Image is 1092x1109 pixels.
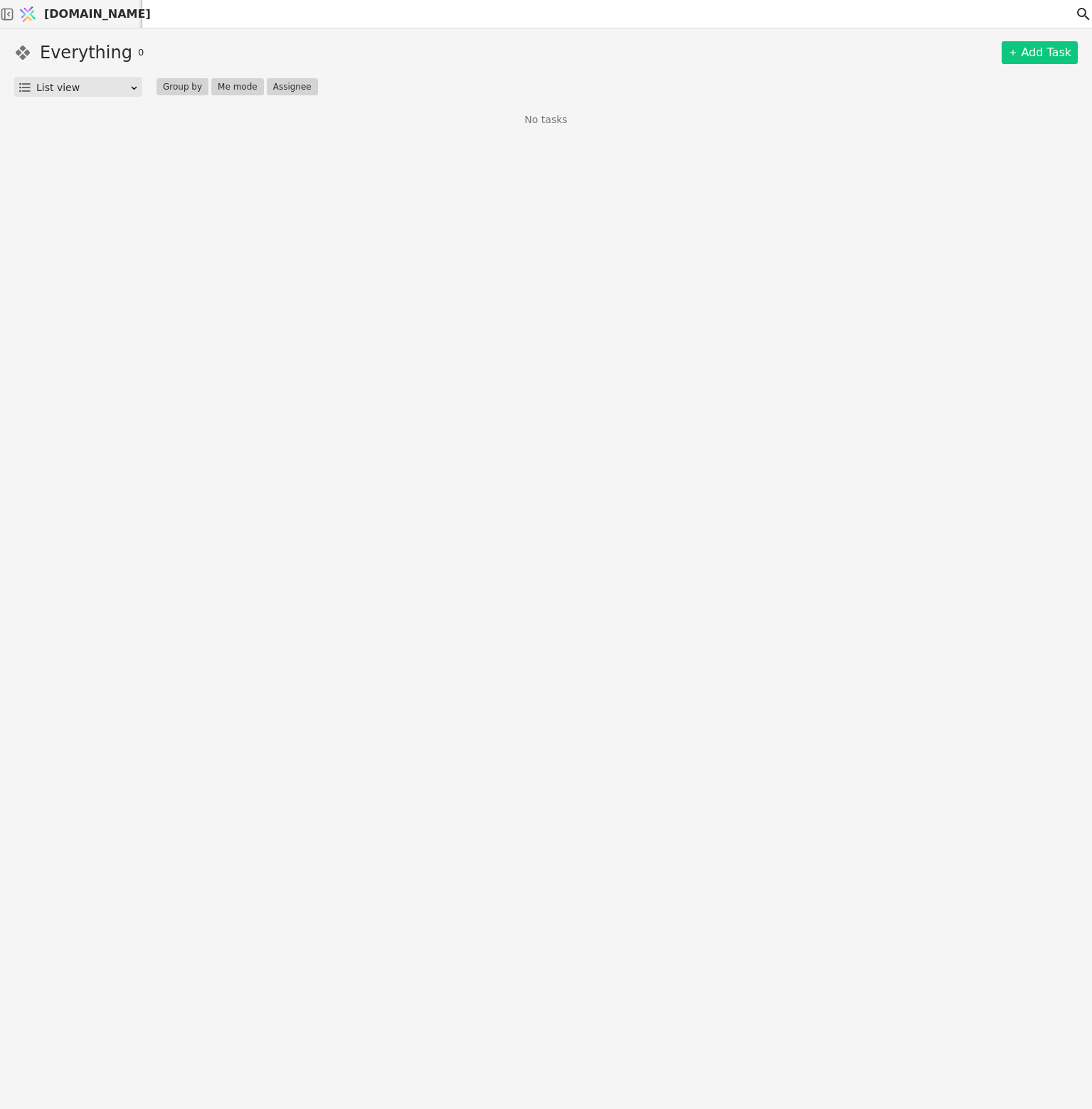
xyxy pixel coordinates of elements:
button: Me mode [211,78,264,95]
h1: Everything [40,40,132,65]
button: Group by [157,78,208,95]
span: 0 [138,46,144,60]
a: Add Task [1002,41,1078,64]
div: List view [36,78,129,97]
span: [DOMAIN_NAME] [44,6,151,23]
a: [DOMAIN_NAME] [14,1,142,28]
img: Logo [17,1,38,28]
p: No tasks [524,112,567,127]
button: Assignee [267,78,318,95]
